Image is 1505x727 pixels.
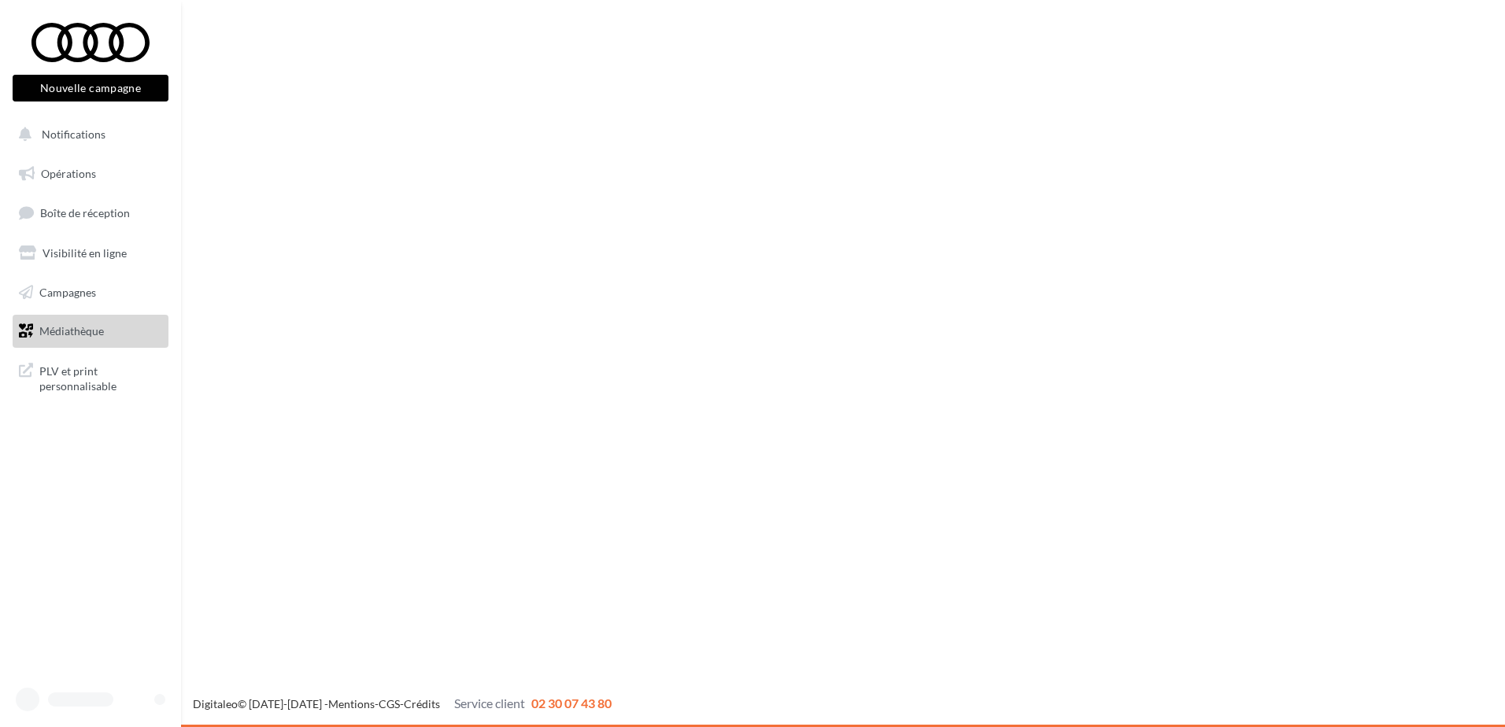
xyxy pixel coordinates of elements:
a: Crédits [404,697,440,710]
a: Médiathèque [9,315,172,348]
span: PLV et print personnalisable [39,360,162,394]
a: Opérations [9,157,172,190]
a: Boîte de réception [9,196,172,230]
span: Notifications [42,127,105,141]
a: Digitaleo [193,697,238,710]
span: Opérations [41,167,96,180]
span: Boîte de réception [40,206,130,220]
span: 02 30 07 43 80 [531,696,612,710]
span: Visibilité en ligne [43,246,127,260]
a: CGS [379,697,400,710]
button: Nouvelle campagne [13,75,168,101]
span: Campagnes [39,285,96,298]
a: Mentions [328,697,375,710]
a: Visibilité en ligne [9,237,172,270]
span: © [DATE]-[DATE] - - - [193,697,612,710]
a: Campagnes [9,276,172,309]
span: Service client [454,696,525,710]
a: PLV et print personnalisable [9,354,172,400]
button: Notifications [9,118,165,151]
span: Médiathèque [39,324,104,338]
